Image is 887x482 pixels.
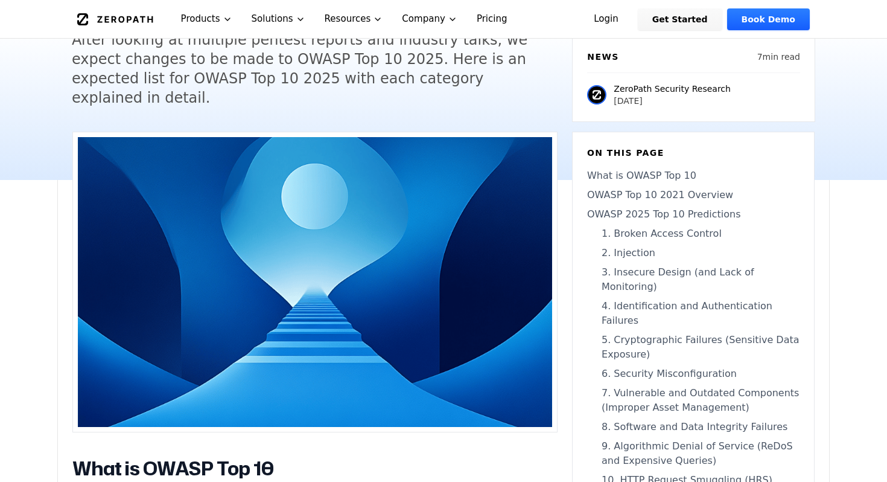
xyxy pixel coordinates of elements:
[587,420,800,434] a: 8. Software and Data Integrity Failures
[587,227,800,241] a: 1. Broken Access Control
[587,85,606,104] img: ZeroPath Security Research
[614,95,731,107] p: [DATE]
[587,246,800,260] a: 2. Injection
[727,8,810,30] a: Book Demo
[587,169,800,183] a: What is OWASP Top 10
[587,299,800,328] a: 4. Identification and Authentication Failures
[587,265,800,294] a: 3. Insecure Design (and Lack of Monitoring)
[757,51,800,63] p: 7 min read
[72,30,535,108] h5: After looking at multiple pentest reports and industry talks, we expect changes to be made to OWA...
[78,137,552,427] img: OWASP Top 10 2021 vs 2025: What to Expect
[587,188,800,202] a: OWASP Top 10 2021 Overview
[587,333,800,362] a: 5. Cryptographic Failures (Sensitive Data Exposure)
[587,386,800,415] a: 7. Vulnerable and Outdated Components (Improper Asset Management)
[614,83,731,95] p: ZeroPath Security Research
[587,367,800,381] a: 6. Security Misconfiguration
[638,8,722,30] a: Get Started
[579,8,633,30] a: Login
[587,207,800,222] a: OWASP 2025 Top 10 Predictions
[587,439,800,468] a: 9. Algorithmic Denial of Service (ReDoS and Expensive Queries)
[72,457,521,481] h2: What is OWASP Top 10
[587,147,800,159] h6: On this page
[587,51,618,63] h6: News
